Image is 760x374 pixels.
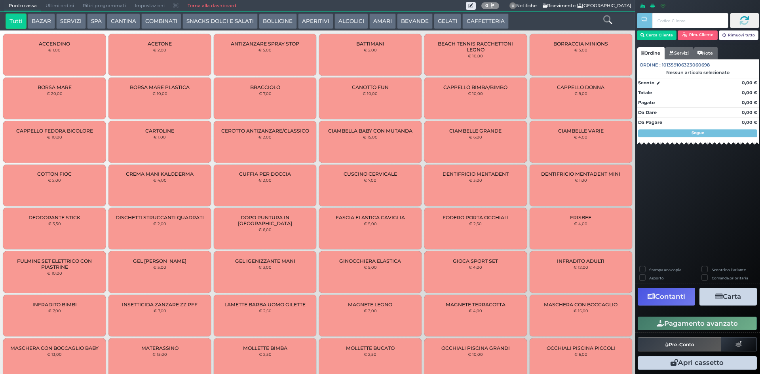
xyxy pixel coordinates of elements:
[553,41,608,47] span: BORRACCIA MINIONS
[339,258,401,264] span: GINOCCHIERA ELASTICA
[182,13,258,29] button: SNACKS DOLCI E SALATI
[638,337,722,351] button: Pre-Conto
[469,221,482,226] small: € 2,50
[558,128,604,134] span: CIAMBELLE VARIE
[443,215,509,220] span: FODERO PORTA OCCHIALI
[47,352,62,357] small: € 13,00
[640,62,661,68] span: Ordine :
[449,128,502,134] span: CIAMBELLE GRANDE
[16,128,93,134] span: CAPPELLO FEDORA BICOLORE
[258,227,272,232] small: € 6,00
[250,84,280,90] span: BRACCIOLO
[298,13,333,29] button: APERITIVI
[638,120,662,125] strong: Da Pagare
[47,271,62,275] small: € 10,00
[235,258,295,264] span: GEL IGENIZZANTE MANI
[453,258,498,264] span: GIOCA SPORT SET
[243,345,287,351] span: MOLLETTE BIMBA
[462,13,508,29] button: CAFFETTERIA
[547,345,615,351] span: OCCHIALI PISCINA PICCOLI
[434,13,461,29] button: GELATI
[509,2,517,9] span: 0
[78,0,130,11] span: Ritiri programmati
[259,13,296,29] button: BOLLICINE
[48,178,61,182] small: € 2,00
[258,265,272,270] small: € 3,00
[41,0,78,11] span: Ultimi ordini
[363,91,378,96] small: € 10,00
[141,345,179,351] span: MATERASSINO
[443,84,507,90] span: CAPPELLO BIMBA/BIMBO
[183,0,240,11] a: Torna alla dashboard
[638,110,657,115] strong: Da Dare
[220,215,310,226] span: DOPO PUNTURA IN [GEOGRAPHIC_DATA]
[557,258,604,264] span: INFRADITO ADULTI
[356,41,384,47] span: BATTIMANI
[649,267,681,272] label: Stampa una copia
[638,100,655,105] strong: Pagato
[742,80,757,85] strong: 0,00 €
[742,120,757,125] strong: 0,00 €
[28,13,55,29] button: BAZAR
[6,13,27,29] button: Tutti
[699,288,757,306] button: Carta
[48,47,61,52] small: € 1,00
[133,258,186,264] span: GEL [PERSON_NAME]
[141,13,181,29] button: COMBINATI
[712,267,746,272] label: Scontrino Parlante
[344,171,397,177] span: CUSCINO CERVICALE
[574,308,588,313] small: € 15,00
[154,135,166,139] small: € 1,00
[334,13,368,29] button: ALCOLICI
[469,308,482,313] small: € 4,00
[443,171,509,177] span: DENTIFRICIO MENTADENT
[116,215,204,220] span: DISCHETTI STRUCCANTI QUADRATI
[47,135,62,139] small: € 10,00
[652,13,728,28] input: Codice Cliente
[742,110,757,115] strong: 0,00 €
[259,308,272,313] small: € 2,50
[468,352,483,357] small: € 10,00
[469,265,482,270] small: € 4,00
[56,13,85,29] button: SERVIZI
[575,178,587,182] small: € 1,00
[4,0,41,11] span: Punto cassa
[638,317,757,330] button: Pagamento avanzato
[364,308,377,313] small: € 3,00
[397,13,433,29] button: BEVANDE
[259,91,272,96] small: € 7,00
[574,135,587,139] small: € 4,00
[32,302,77,308] span: INFRADITO BIMBI
[37,171,72,177] span: COTTON FIOC
[10,345,99,351] span: MASCHERA CON BOCCAGLIO BABY
[468,91,483,96] small: € 10,00
[131,0,169,11] span: Impostazioni
[48,308,61,313] small: € 7,00
[638,356,757,370] button: Apri cassetto
[336,215,405,220] span: FASCIA ELASTICA CAVIGLIA
[154,308,166,313] small: € 7,00
[47,91,63,96] small: € 20,00
[574,352,587,357] small: € 6,00
[87,13,106,29] button: SPA
[693,47,717,59] a: Note
[364,265,377,270] small: € 5,00
[485,3,488,8] b: 0
[742,90,757,95] strong: 0,00 €
[364,178,376,182] small: € 7,00
[544,302,617,308] span: MASCHERA CON BOCCAGLIO
[469,135,482,139] small: € 6,00
[742,100,757,105] strong: 0,00 €
[637,47,665,59] a: Ordine
[122,302,198,308] span: INSETTICIDA ZANZARE ZZ PFF
[28,215,80,220] span: DEODORANTE STICK
[441,345,510,351] span: OCCHIALI PISCINA GRANDI
[364,352,376,357] small: € 2,50
[152,91,167,96] small: € 10,00
[39,41,70,47] span: ACCENDINO
[38,84,72,90] span: BORSA MARE
[258,47,272,52] small: € 5,00
[638,90,652,95] strong: Totale
[348,302,392,308] span: MAGNETE LEGNO
[662,62,710,68] span: 101359106323060698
